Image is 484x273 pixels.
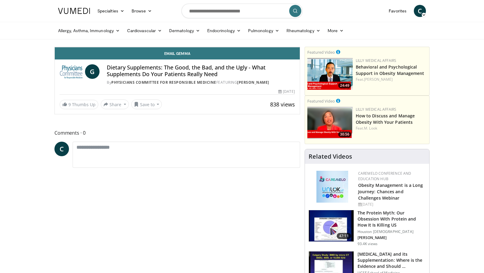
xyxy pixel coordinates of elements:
[58,8,90,14] img: VuMedi Logo
[358,202,424,207] div: [DATE]
[356,58,397,63] a: Lilly Medical Affairs
[107,64,295,77] h4: Dietary Supplements: The Good, the Bad, and the Ugly - What Supplements Do Your Patients Really Need
[358,171,411,181] a: CaReMeLO Conference and Education Hub
[356,64,424,76] a: Behavioral and Psychological Support in Obesity Management
[358,241,378,246] p: 93.4K views
[307,58,353,90] img: ba3304f6-7838-4e41-9c0f-2e31ebde6754.png.150x105_q85_crop-smart_upscale.png
[307,107,353,139] img: c98a6a29-1ea0-4bd5-8cf5-4d1e188984a7.png.150x105_q85_crop-smart_upscale.png
[94,5,128,17] a: Specialties
[338,132,351,137] span: 30:56
[307,49,335,55] small: Featured Video
[131,99,162,109] button: Save to
[237,80,269,85] a: [PERSON_NAME]
[244,25,283,37] a: Pulmonology
[54,142,69,156] a: C
[358,229,426,234] p: Houston [DEMOGRAPHIC_DATA]
[356,113,415,125] a: How to Discuss and Manage Obesity With Your Patients
[309,210,426,246] a: 47:11 The Protein Myth: Our Obsession With Protein and How It Is Killing US Houston [DEMOGRAPHIC_...
[107,80,295,85] div: By FEATURING
[338,83,351,88] span: 24:49
[270,101,295,108] span: 838 views
[307,58,353,90] a: 24:49
[364,126,377,131] a: M. Look
[85,64,100,79] a: G
[123,25,165,37] a: Cardiovascular
[309,210,354,242] img: b7b8b05e-5021-418b-a89a-60a270e7cf82.150x105_q85_crop-smart_upscale.jpg
[60,100,98,109] a: 9 Thumbs Up
[54,129,300,137] span: Comments 0
[324,25,347,37] a: More
[358,182,423,201] a: Obesity Management is a Long Journey: Chances and Challenges Webinar
[307,98,335,104] small: Featured Video
[356,107,397,112] a: Lilly Medical Affairs
[364,77,393,82] a: [PERSON_NAME]
[111,80,216,85] a: Physicians Committee for Responsible Medicine
[55,47,300,59] a: Email Gemma
[101,99,129,109] button: Share
[316,171,348,203] img: 45df64a9-a6de-482c-8a90-ada250f7980c.png.150x105_q85_autocrop_double_scale_upscale_version-0.2.jpg
[356,126,427,131] div: Feat.
[337,233,351,239] span: 47:11
[165,25,204,37] a: Dermatology
[385,5,410,17] a: Favorites
[54,25,123,37] a: Allergy, Asthma, Immunology
[68,102,71,107] span: 9
[283,25,324,37] a: Rheumatology
[181,4,302,18] input: Search topics, interventions
[358,210,426,228] h3: The Protein Myth: Our Obsession With Protein and How It Is Killing US
[358,235,426,240] p: [PERSON_NAME]
[309,153,352,160] h4: Related Videos
[356,77,427,82] div: Feat.
[60,64,83,79] img: Physicians Committee for Responsible Medicine
[278,89,295,94] div: [DATE]
[414,5,426,17] a: C
[204,25,244,37] a: Endocrinology
[358,251,426,269] h3: [MEDICAL_DATA] and its Supplementation: Where is the Evidence and Should …
[307,107,353,139] a: 30:56
[128,5,156,17] a: Browse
